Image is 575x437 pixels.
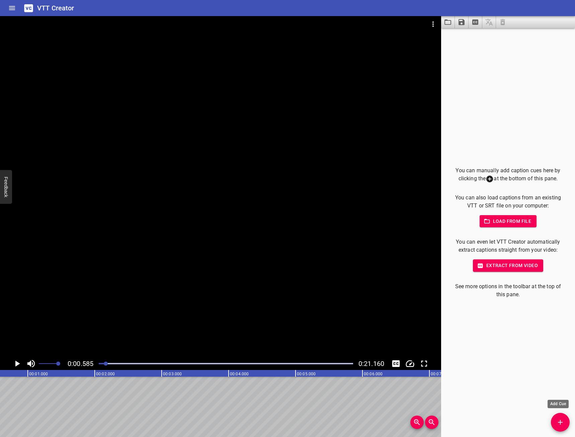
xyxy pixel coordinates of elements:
[230,372,249,376] text: 00:04.000
[364,372,383,376] text: 00:06.000
[404,357,416,370] button: Change Playback Speed
[418,357,430,370] div: Toggle Full Screen
[485,217,531,226] span: Load from file
[29,372,48,376] text: 00:01.000
[452,283,564,299] p: See more options in the toolbar at the top of this pane.
[297,372,316,376] text: 00:05.000
[56,362,60,366] span: Set video volume
[458,18,466,26] svg: Save captions to file
[469,16,482,28] button: Extract captions from video
[163,372,182,376] text: 00:03.000
[410,416,424,429] button: Zoom In
[25,357,37,370] button: Toggle mute
[68,360,93,368] span: 0:00.585
[482,16,496,28] span: Add some captions below, then you can translate them.
[473,259,543,272] button: Extract from video
[444,18,452,26] svg: Load captions from file
[471,18,479,26] svg: Extract captions from video
[96,372,115,376] text: 00:02.000
[358,360,384,368] span: Video Duration
[418,357,430,370] button: Toggle fullscreen
[441,16,455,28] button: Load captions from file
[390,357,402,370] div: Hide/Show Captions
[431,372,449,376] text: 00:07.000
[425,416,438,429] button: Zoom Out
[404,357,416,370] div: Playback Speed
[37,3,74,13] h6: VTT Creator
[452,167,564,183] p: You can manually add caption cues here by clicking the at the bottom of this pane.
[480,215,537,228] button: Load from file
[390,357,402,370] button: Toggle captions
[452,238,564,254] p: You can even let VTT Creator automatically extract captions straight from your video:
[478,261,538,270] span: Extract from video
[452,194,564,210] p: You can also load captions from an existing VTT or SRT file on your computer:
[455,16,469,28] button: Save captions to file
[11,357,23,370] button: Play/Pause
[425,16,441,32] button: Video Options
[99,363,353,364] div: Play progress
[551,413,570,432] button: Add Cue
